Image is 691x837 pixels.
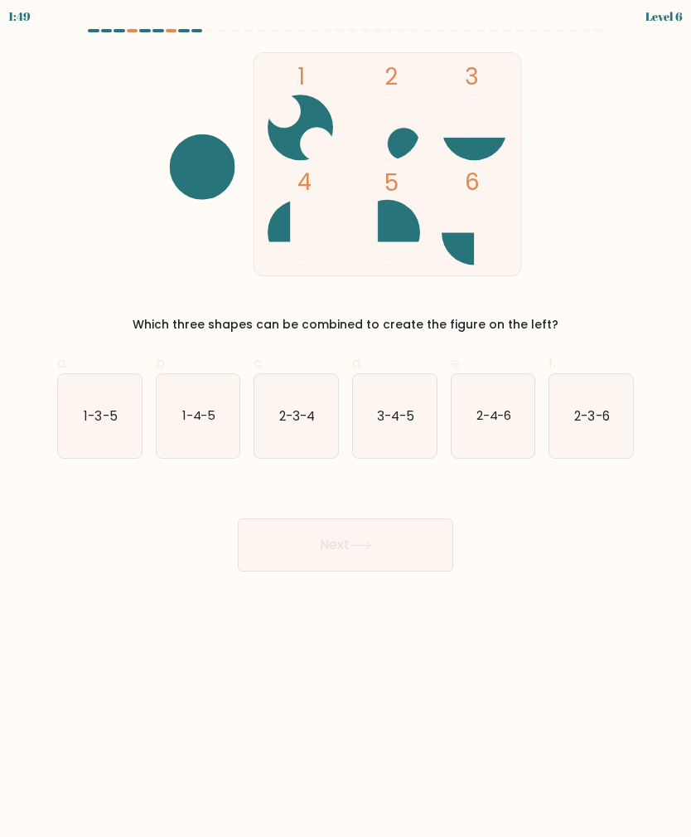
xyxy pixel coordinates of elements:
[297,166,312,198] tspan: 4
[181,406,215,424] text: 1-4-5
[156,353,167,372] span: b.
[67,316,624,333] div: Which three shapes can be combined to create the figure on the left?
[352,353,363,372] span: d.
[8,7,31,25] div: 1:49
[297,61,305,93] tspan: 1
[476,406,511,424] text: 2-4-6
[279,406,315,424] text: 2-3-4
[384,167,399,199] tspan: 5
[254,353,264,372] span: c.
[84,406,117,424] text: 1-3-5
[575,406,610,424] text: 2-3-6
[57,353,68,372] span: a.
[645,7,683,25] div: Level 6
[465,61,479,93] tspan: 3
[377,406,414,424] text: 3-4-5
[465,166,480,198] tspan: 6
[451,353,461,372] span: e.
[548,353,556,372] span: f.
[384,61,398,93] tspan: 2
[238,518,453,572] button: Next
